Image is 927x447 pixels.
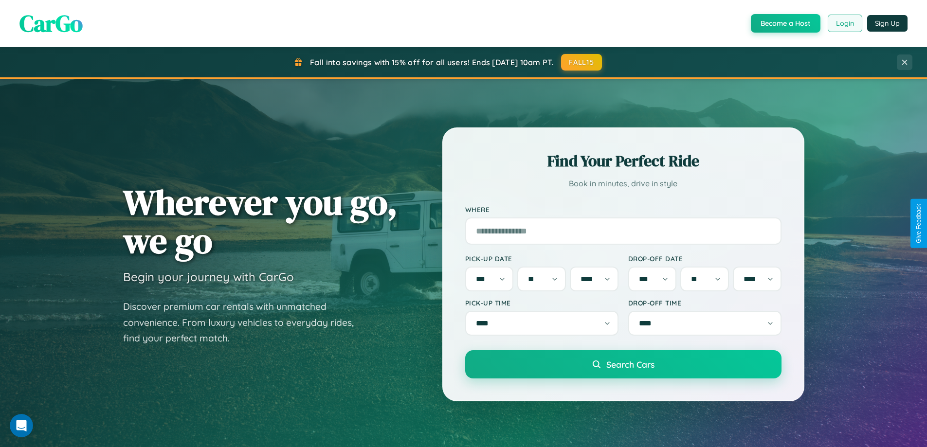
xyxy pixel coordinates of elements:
div: Give Feedback [915,204,922,243]
label: Where [465,205,782,214]
button: Sign Up [867,15,908,32]
h1: Wherever you go, we go [123,183,398,260]
label: Drop-off Date [628,254,782,263]
button: Login [828,15,862,32]
label: Drop-off Time [628,299,782,307]
h3: Begin your journey with CarGo [123,269,294,284]
button: FALL15 [561,54,602,71]
p: Discover premium car rentals with unmatched convenience. From luxury vehicles to everyday rides, ... [123,299,366,346]
label: Pick-up Time [465,299,618,307]
iframe: Intercom live chat [10,414,33,437]
button: Become a Host [751,14,820,33]
span: Fall into savings with 15% off for all users! Ends [DATE] 10am PT. [310,57,554,67]
span: Search Cars [606,359,654,370]
p: Book in minutes, drive in style [465,177,782,191]
label: Pick-up Date [465,254,618,263]
button: Search Cars [465,350,782,378]
h2: Find Your Perfect Ride [465,150,782,172]
span: CarGo [19,7,83,39]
